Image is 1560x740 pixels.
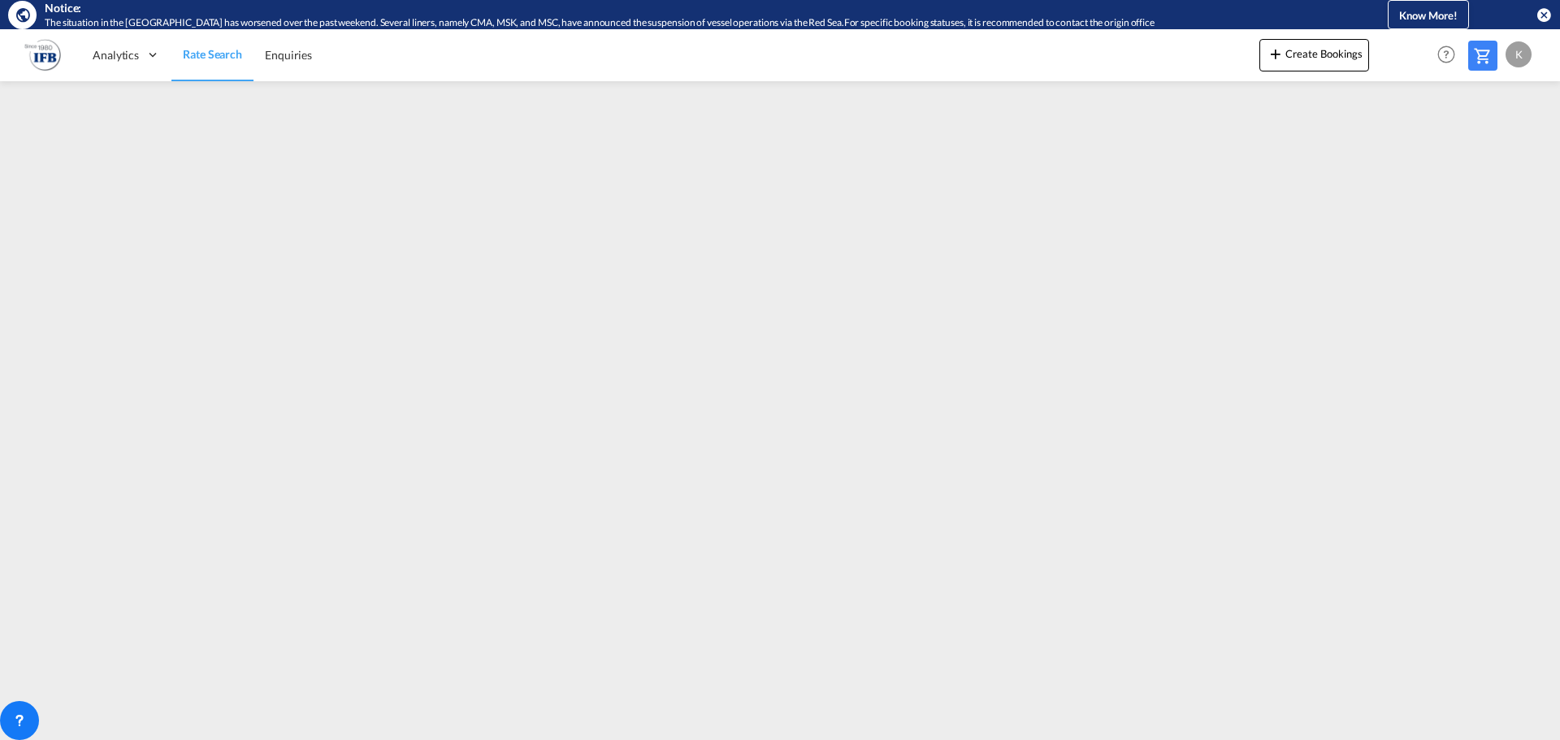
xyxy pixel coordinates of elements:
[1432,41,1460,68] span: Help
[1536,6,1552,23] button: icon-close-circle
[183,47,242,61] span: Rate Search
[15,6,31,23] md-icon: icon-earth
[81,28,171,81] div: Analytics
[1506,41,1532,67] div: K
[1399,9,1458,22] span: Know More!
[1266,44,1285,63] md-icon: icon-plus 400-fg
[1432,41,1468,70] div: Help
[24,37,61,73] img: b628ab10256c11eeb52753acbc15d091.png
[1259,39,1369,71] button: icon-plus 400-fgCreate Bookings
[171,28,253,81] a: Rate Search
[93,47,139,63] span: Analytics
[45,16,1320,30] div: The situation in the Red Sea has worsened over the past weekend. Several liners, namely CMA, MSK,...
[265,48,312,62] span: Enquiries
[253,28,323,81] a: Enquiries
